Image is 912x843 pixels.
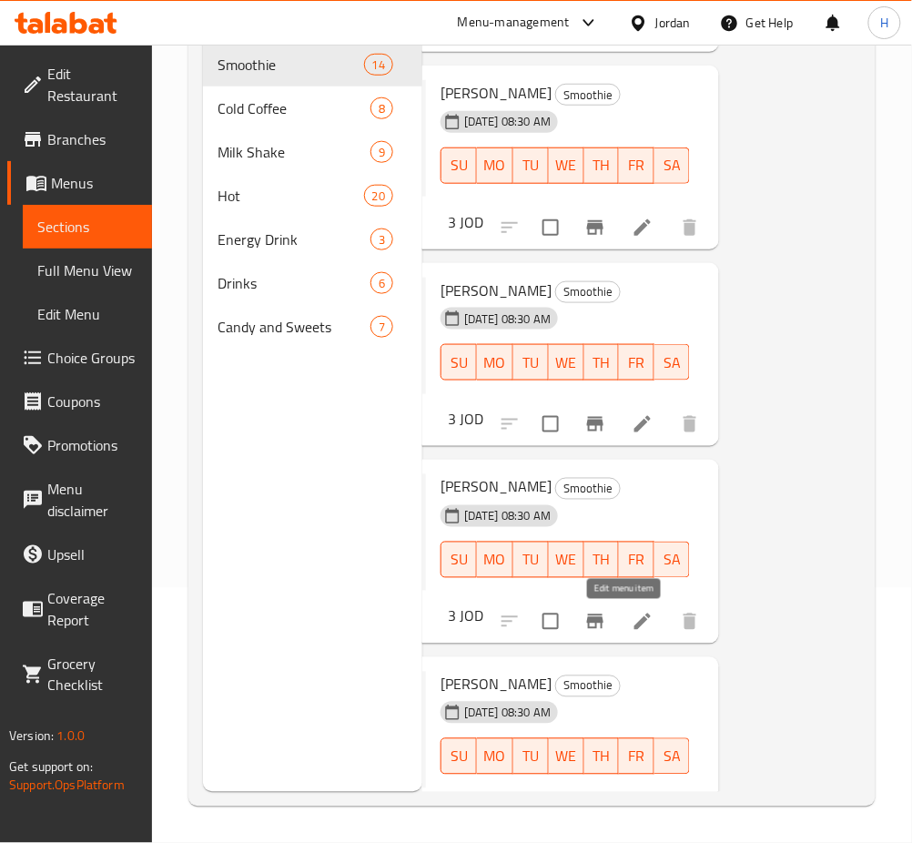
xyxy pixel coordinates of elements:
[549,738,584,775] button: WE
[477,344,513,381] button: MO
[7,52,152,117] a: Edit Restaurant
[7,161,152,205] a: Menus
[626,547,647,574] span: FR
[555,478,621,500] div: Smoothie
[7,533,152,576] a: Upsell
[371,319,392,336] span: 7
[441,344,477,381] button: SU
[203,130,422,174] div: Milk Shake9
[654,147,690,184] button: SA
[9,725,54,748] span: Version:
[47,587,137,631] span: Coverage Report
[556,85,620,106] span: Smoothie
[549,542,584,578] button: WE
[654,344,690,381] button: SA
[7,467,152,533] a: Menu disclaimer
[449,350,470,376] span: SU
[549,344,584,381] button: WE
[47,128,137,150] span: Branches
[662,152,683,178] span: SA
[218,185,364,207] div: Hot
[662,744,683,770] span: SA
[7,117,152,161] a: Branches
[556,547,577,574] span: WE
[632,217,654,239] a: Edit menu item
[457,508,558,525] span: [DATE] 08:30 AM
[477,147,513,184] button: MO
[203,43,422,86] div: Smoothie14
[457,705,558,722] span: [DATE] 08:30 AM
[441,473,552,501] span: [PERSON_NAME]
[370,316,393,338] div: items
[626,350,647,376] span: FR
[556,744,577,770] span: WE
[556,350,577,376] span: WE
[521,152,542,178] span: TU
[37,216,137,238] span: Sections
[218,97,370,119] div: Cold Coffee
[203,218,422,261] div: Energy Drink3
[458,12,570,34] div: Menu-management
[218,141,370,163] span: Milk Shake
[371,144,392,161] span: 9
[584,344,620,381] button: TH
[668,600,712,644] button: delete
[632,413,654,435] a: Edit menu item
[441,147,477,184] button: SU
[584,542,620,578] button: TH
[549,147,584,184] button: WE
[203,86,422,130] div: Cold Coffee8
[484,152,506,178] span: MO
[592,744,613,770] span: TH
[218,54,364,76] span: Smoothie
[9,756,93,779] span: Get support on:
[448,406,483,432] h6: 3 JOD
[556,479,620,500] span: Smoothie
[592,350,613,376] span: TH
[626,152,647,178] span: FR
[47,653,137,696] span: Grocery Checklist
[619,542,654,578] button: FR
[457,113,558,130] span: [DATE] 08:30 AM
[370,272,393,294] div: items
[371,231,392,249] span: 3
[371,275,392,292] span: 6
[448,209,483,235] h6: 3 JOD
[203,305,422,349] div: Candy and Sweets7
[626,744,647,770] span: FR
[449,152,470,178] span: SU
[218,272,370,294] div: Drinks
[513,147,549,184] button: TU
[513,344,549,381] button: TU
[218,316,370,338] div: Candy and Sweets
[365,56,392,74] span: 14
[880,13,888,33] span: H
[9,774,125,797] a: Support.OpsPlatform
[573,206,617,249] button: Branch-specific-item
[441,671,552,698] span: [PERSON_NAME]
[592,547,613,574] span: TH
[370,97,393,119] div: items
[218,229,370,250] span: Energy Drink
[364,185,393,207] div: items
[371,100,392,117] span: 8
[203,174,422,218] div: Hot20
[484,744,506,770] span: MO
[484,350,506,376] span: MO
[23,205,152,249] a: Sections
[532,603,570,641] span: Select to update
[513,738,549,775] button: TU
[555,675,621,697] div: Smoothie
[619,147,654,184] button: FR
[47,347,137,369] span: Choice Groups
[441,738,477,775] button: SU
[56,725,85,748] span: 1.0.0
[51,172,137,194] span: Menus
[521,350,542,376] span: TU
[23,292,152,336] a: Edit Menu
[556,152,577,178] span: WE
[619,344,654,381] button: FR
